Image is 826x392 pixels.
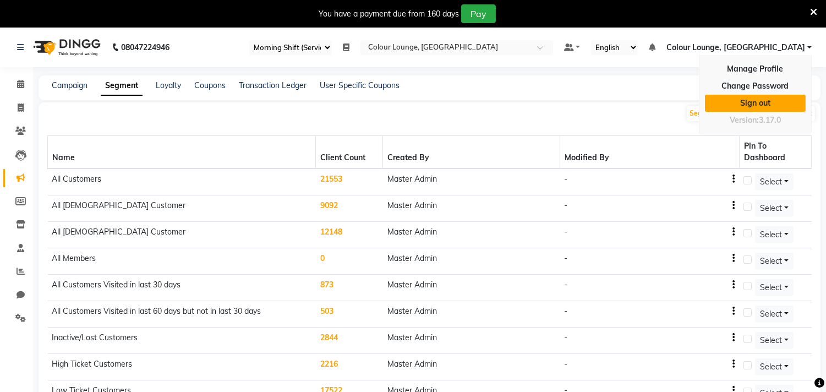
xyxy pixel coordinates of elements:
th: Created By [383,136,560,169]
td: Master Admin [383,301,560,328]
button: Segment Suggestions [687,106,761,121]
td: 503 [316,301,383,328]
td: All Members [48,248,316,275]
a: Campaign [52,80,87,90]
button: Select [755,173,794,190]
div: You have a payment due from 160 days [319,8,459,20]
td: 9092 [316,195,383,222]
a: Transaction Ledger [239,80,307,90]
span: Select [760,335,782,345]
a: Sign out [705,95,806,112]
span: Select [760,203,782,213]
td: Master Admin [383,195,560,222]
div: - [564,200,567,211]
div: Version:3.17.0 [705,112,806,128]
a: Loyalty [156,80,181,90]
div: - [564,332,567,344]
button: Select [755,306,794,323]
th: Client Count [316,136,383,169]
td: Master Admin [383,275,560,301]
a: User Specific Coupons [320,80,400,90]
td: 873 [316,275,383,301]
div: - [564,173,567,185]
span: Select [760,309,782,319]
td: All [DEMOGRAPHIC_DATA] Customer [48,222,316,248]
td: 2216 [316,354,383,380]
td: Master Admin [383,222,560,248]
td: All [DEMOGRAPHIC_DATA] Customer [48,195,316,222]
div: - [564,279,567,291]
span: Select [760,362,782,372]
td: 21553 [316,168,383,195]
td: 12148 [316,222,383,248]
button: Select [755,253,794,270]
img: logo [28,32,103,63]
div: - [564,358,567,370]
td: Master Admin [383,168,560,195]
span: Select [760,282,782,292]
td: Inactive/Lost Customers [48,328,316,354]
a: Coupons [194,80,226,90]
td: All Customers Visited in last 30 days [48,275,316,301]
button: Select [755,200,794,217]
button: Pay [461,4,496,23]
button: Select [755,358,794,375]
button: Select [755,279,794,296]
span: Colour Lounge, [GEOGRAPHIC_DATA] [666,42,805,53]
a: Segment [101,76,143,96]
td: 2844 [316,328,383,354]
td: 0 [316,248,383,275]
th: Pin To Dashboard [739,136,811,169]
b: 08047224946 [121,32,169,63]
a: Manage Profile [705,61,806,78]
td: All Customers [48,168,316,195]
td: High Ticket Customers [48,354,316,380]
td: All Customers Visited in last 60 days but not in last 30 days [48,301,316,328]
div: - [564,226,567,238]
button: Select [755,226,794,243]
a: Change Password [705,78,806,95]
th: Modified By [560,136,739,169]
button: Select [755,332,794,349]
span: Select [760,230,782,239]
td: Master Admin [383,354,560,380]
th: Name [48,136,316,169]
div: - [564,253,567,264]
span: Select [760,256,782,266]
td: Master Admin [383,328,560,354]
span: Select [760,177,782,187]
td: Master Admin [383,248,560,275]
div: - [564,306,567,317]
